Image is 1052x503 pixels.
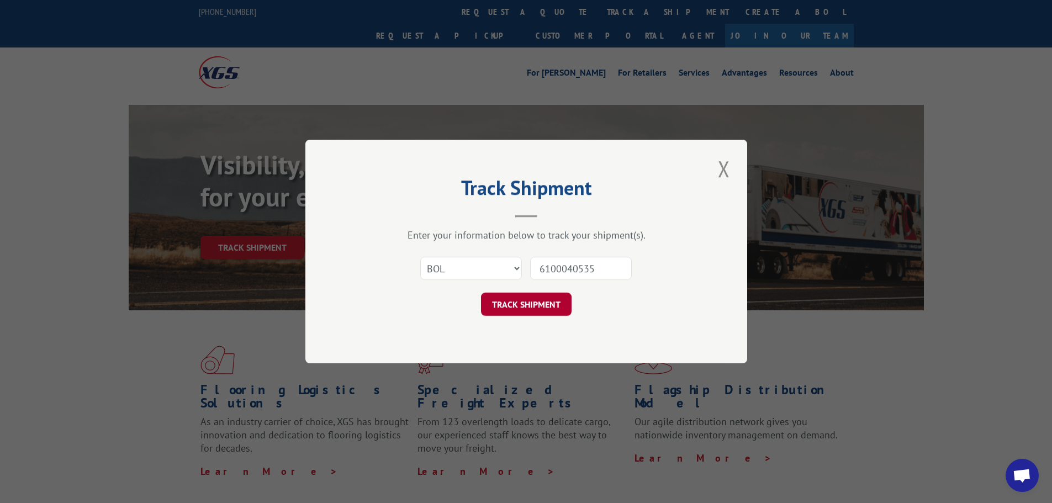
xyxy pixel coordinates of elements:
div: Enter your information below to track your shipment(s). [361,229,692,241]
button: Close modal [715,153,733,184]
button: TRACK SHIPMENT [481,293,572,316]
a: Open chat [1006,459,1039,492]
h2: Track Shipment [361,180,692,201]
input: Number(s) [530,257,632,280]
